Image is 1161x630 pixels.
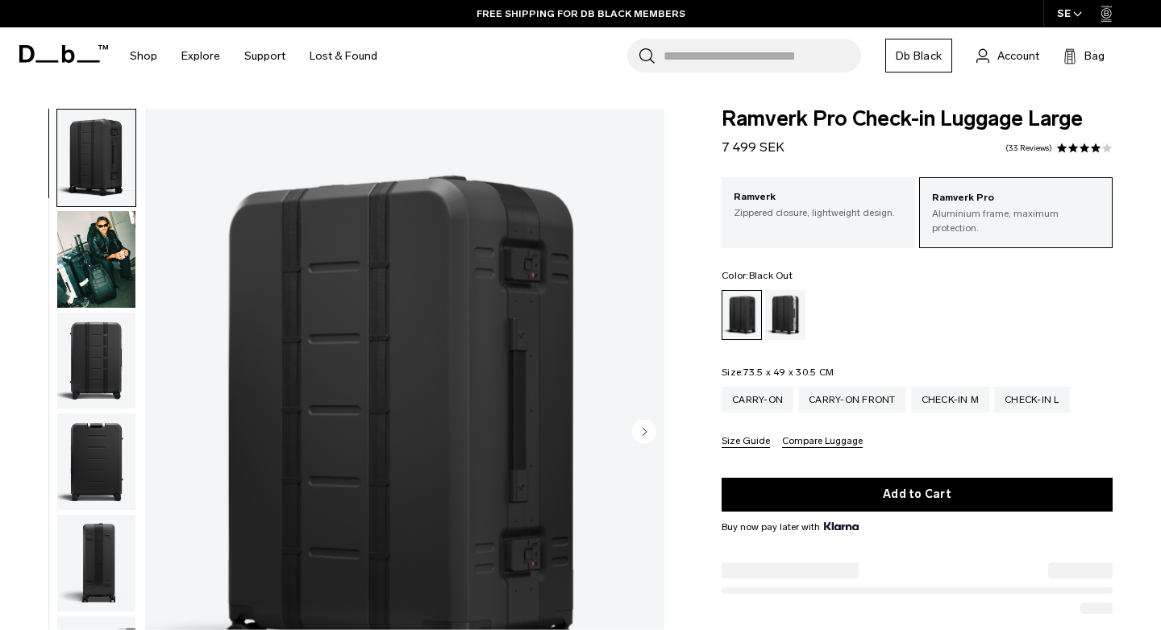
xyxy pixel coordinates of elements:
a: Ramverk Zippered closure, lightweight design. [722,177,915,232]
button: Add to Cart [722,478,1113,512]
a: Lost & Found [310,27,377,85]
p: Ramverk [734,189,903,205]
button: Ramverk Pro Check-in Luggage Large Black Out [56,412,136,511]
button: Bag [1063,46,1105,65]
p: Ramverk Pro [932,190,1100,206]
a: Silver [765,290,805,340]
button: Ramverk Pro Check-in Luggage Large Black Out [56,210,136,309]
span: Ramverk Pro Check-in Luggage Large [722,109,1113,130]
img: Ramverk Pro Check-in Luggage Large Black Out [57,110,135,206]
a: Explore [181,27,220,85]
img: Ramverk Pro Check-in Luggage Large Black Out [57,515,135,611]
span: Black Out [749,270,793,281]
legend: Color: [722,271,793,280]
a: Shop [130,27,157,85]
button: Size Guide [722,436,770,448]
a: Db Black [885,39,952,73]
a: Account [976,46,1039,65]
span: Account [997,48,1039,64]
img: Ramverk Pro Check-in Luggage Large Black Out [57,211,135,308]
button: Compare Luggage [782,436,863,448]
legend: Size: [722,367,834,377]
button: Ramverk Pro Check-in Luggage Large Black Out [56,312,136,410]
a: Support [244,27,285,85]
p: Aluminium frame, maximum protection. [932,206,1100,235]
a: FREE SHIPPING FOR DB BLACK MEMBERS [476,6,685,21]
a: Check-in L [994,387,1070,412]
img: Ramverk Pro Check-in Luggage Large Black Out [57,313,135,409]
nav: Main Navigation [118,27,389,85]
button: Next slide [632,419,656,446]
p: Zippered closure, lightweight design. [734,205,903,220]
a: Carry-on Front [798,387,906,412]
button: Ramverk Pro Check-in Luggage Large Black Out [56,109,136,207]
span: Buy now pay later with [722,520,859,534]
img: Ramverk Pro Check-in Luggage Large Black Out [57,413,135,510]
span: Bag [1084,48,1105,64]
a: Black Out [722,290,762,340]
button: Ramverk Pro Check-in Luggage Large Black Out [56,514,136,612]
span: 73.5 x 49 x 30.5 CM [743,367,834,378]
span: 7 499 SEK [722,139,784,155]
a: Carry-on [722,387,793,412]
img: {"height" => 20, "alt" => "Klarna"} [824,522,859,530]
a: Check-in M [911,387,990,412]
a: 33 reviews [1005,144,1052,152]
